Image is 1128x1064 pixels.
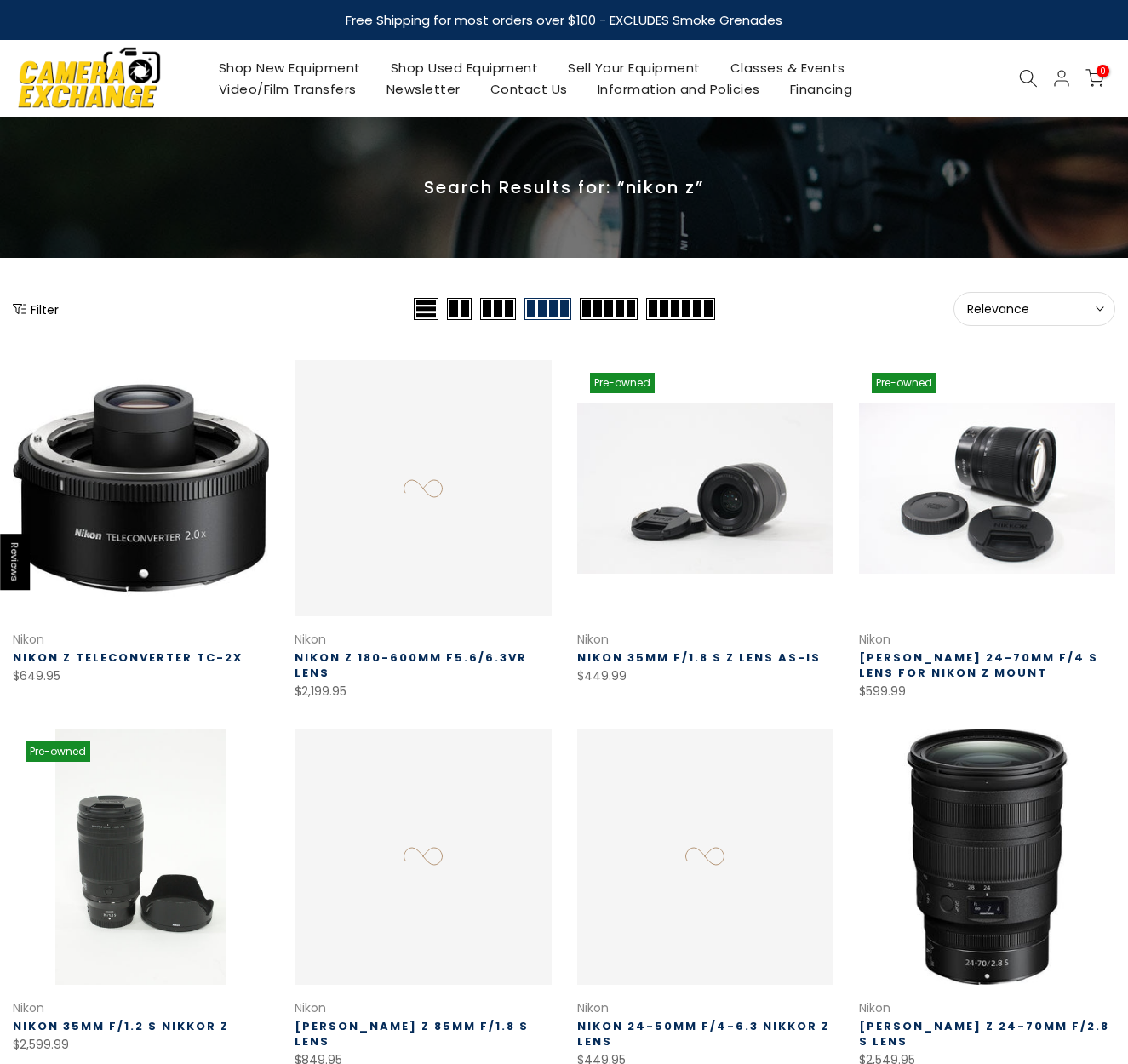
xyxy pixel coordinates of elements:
[203,57,375,78] a: Shop New Equipment
[859,1018,1109,1050] a: [PERSON_NAME] Z 24-70mm F/2.8 S Lens
[203,78,371,100] a: Video/Film Transfers
[13,666,269,687] div: $649.95
[13,300,59,317] button: Show filters
[13,1018,229,1034] a: Nikon 35mm f/1.2 S Nikkor Z
[577,1018,830,1050] a: Nikon 24-50mm f/4-6.3 NIKKOR Z Lens
[295,631,326,648] a: Nikon
[13,649,243,666] a: Nikon Z Teleconverter TC-2x
[967,301,1102,317] span: Relevance
[295,999,326,1016] a: Nikon
[371,78,475,100] a: Newsletter
[295,1018,529,1050] a: [PERSON_NAME] Z 85mm F/1.8 S Lens
[577,999,609,1016] a: Nikon
[577,666,833,687] div: $449.99
[13,1034,269,1055] div: $2,599.99
[859,649,1098,681] a: [PERSON_NAME] 24-70mm f/4 S Lens for Nikon Z Mount
[295,649,527,681] a: Nikon Z 180-600mm F5.6/6.3VR Lens
[13,999,44,1016] a: Nikon
[1085,69,1104,88] a: 0
[577,631,609,648] a: Nikon
[375,57,553,78] a: Shop Used Equipment
[859,681,1115,702] div: $599.99
[295,681,551,702] div: $2,199.95
[582,78,775,100] a: Information and Policies
[346,11,782,29] strong: Free Shipping for most orders over $100 - EXCLUDES Smoke Grenades
[953,292,1115,326] button: Relevance
[13,176,1115,198] p: Search Results for: “nikon z”
[859,999,890,1016] a: Nikon
[859,631,890,648] a: Nikon
[577,649,821,666] a: Nikon 35mm f/1.8 S Z Lens AS-IS
[715,57,860,78] a: Classes & Events
[475,78,582,100] a: Contact Us
[775,78,867,100] a: Financing
[1097,65,1109,77] span: 0
[13,631,44,648] a: Nikon
[553,57,716,78] a: Sell Your Equipment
